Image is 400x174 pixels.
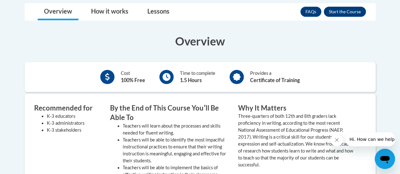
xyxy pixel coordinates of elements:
[121,77,145,83] b: 100% Free
[47,120,101,127] li: K-3 administrators
[38,3,78,20] a: Overview
[47,127,101,134] li: K-3 stakeholders
[346,132,395,146] iframe: Message from company
[300,7,321,17] a: FAQs
[123,136,229,164] li: Teachers will be able to identify the most impactful instructional practices to ensure that their...
[238,103,357,113] h3: Why It Matters
[180,77,202,83] b: 1.5 Hours
[324,7,366,17] button: Enroll
[375,149,395,169] iframe: Button to launch messaging window
[85,3,135,20] a: How it works
[47,113,101,120] li: K-3 educators
[250,77,300,83] b: Certificate of Training
[238,113,353,167] value: Three-quarters of both 12th and 8th graders lack proficiency in writing, according to the most re...
[141,3,176,20] a: Lessons
[34,103,101,113] h3: Recommended for
[4,4,51,9] span: Hi. How can we help?
[25,33,376,49] h3: Overview
[123,123,229,136] li: Teachers will learn about the processes and skills needed for fluent writing.
[330,134,343,146] iframe: Close message
[180,70,215,84] div: Time to complete
[110,103,229,123] h3: By the End of This Course Youʹll Be Able To
[250,70,300,84] div: Provides a
[121,70,145,84] div: Cost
